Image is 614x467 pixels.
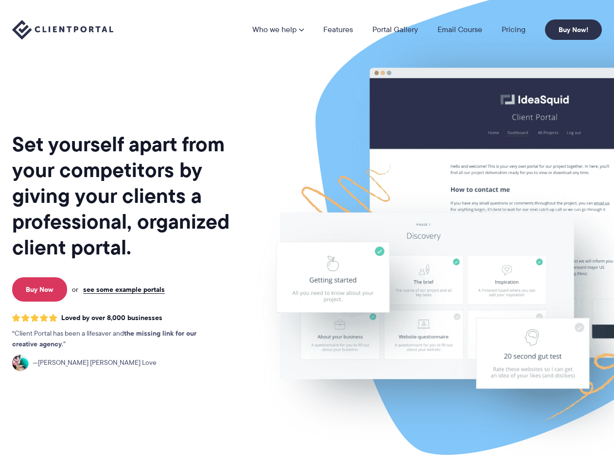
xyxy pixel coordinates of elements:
[545,19,602,40] a: Buy Now!
[61,314,162,322] span: Loved by over 8,000 businesses
[33,358,157,368] span: [PERSON_NAME] [PERSON_NAME] Love
[502,26,526,34] a: Pricing
[372,26,418,34] a: Portal Gallery
[12,131,248,260] h1: Set yourself apart from your competitors by giving your clients a professional, organized client ...
[83,285,165,294] a: see some example portals
[12,328,216,350] p: Client Portal has been a lifesaver and .
[72,285,78,294] span: or
[12,328,196,349] strong: the missing link for our creative agency
[323,26,353,34] a: Features
[12,277,67,302] a: Buy Now
[252,26,304,34] a: Who we help
[438,26,482,34] a: Email Course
